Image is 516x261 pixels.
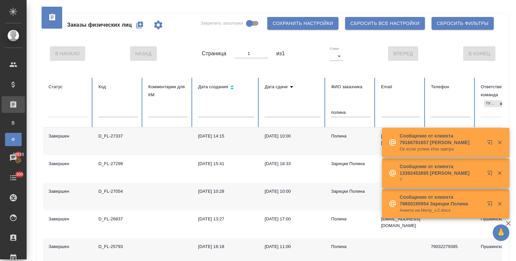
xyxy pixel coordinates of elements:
[432,17,494,30] button: Сбросить фильтры
[67,21,132,29] span: Заказы физических лиц
[198,133,254,139] div: [DATE] 14:15
[265,243,321,250] div: [DATE] 11:00
[49,216,88,222] div: Завершен
[400,176,483,183] p: ?
[330,47,339,50] label: Строк
[98,160,138,167] div: D_FL-27299
[98,133,138,139] div: D_FL-27337
[265,83,321,91] div: Сортировка
[276,50,285,58] span: из 1
[98,216,138,222] div: D_FL-26837
[265,216,321,222] div: [DATE] 17:00
[381,83,420,91] div: Email
[400,132,483,146] p: Сообщение от клиента 79166781657 [PERSON_NAME]
[265,160,321,167] div: [DATE] 18:33
[202,50,226,58] span: Страница
[9,151,28,158] span: 20833
[400,207,483,214] p: Анкета на Милу_v.2.docx
[49,83,88,91] div: Статус
[483,197,499,213] button: Открыть в новой вкладке
[331,160,370,167] div: Зарецки Полина
[331,188,370,195] div: Зарецки Полина
[8,136,18,143] span: Ф
[331,83,370,91] div: ФИО заказчика
[331,133,370,139] div: Полина
[381,216,420,229] p: [EMAIL_ADDRESS][DOMAIN_NAME]
[98,83,138,91] div: Код
[400,194,483,207] p: Сообщение от клиента 79850195954 Зарецки Полина
[198,188,254,195] div: [DATE] 10:28
[49,243,88,250] div: Завершен
[493,139,506,145] button: Закрыть
[400,163,483,176] p: Сообщение от клиента 13392452895 [PERSON_NAME]
[49,160,88,167] div: Завершен
[331,243,370,250] div: Полина
[493,170,506,176] button: Закрыть
[98,188,138,195] div: D_FL-27054
[331,216,370,222] div: Полина
[132,17,148,33] button: Создать
[49,133,88,139] div: Завершен
[198,216,254,222] div: [DATE] 13:27
[431,83,470,91] div: Телефон
[200,20,243,27] span: Закрепить заголовки
[5,133,22,146] a: Ф
[49,188,88,195] div: Завершен
[2,149,25,166] a: 20833
[8,120,18,126] span: В
[198,243,254,250] div: [DATE] 16:18
[2,169,25,186] a: 300
[273,19,333,28] span: Сохранить настройки
[437,19,488,28] span: Сбросить фильтры
[493,201,506,207] button: Закрыть
[345,17,425,30] button: Сбросить все настройки
[400,146,483,152] p: Ок если успею Или завтра
[265,133,321,139] div: [DATE] 10:00
[148,83,188,99] div: Комментарии для КМ
[198,160,254,167] div: [DATE] 15:41
[5,116,22,130] a: В
[381,133,420,146] p: [EMAIL_ADDRESS][DOMAIN_NAME]
[483,166,499,182] button: Открыть в новой вкладке
[484,100,497,107] div: Пушкинская
[483,136,499,152] button: Открыть в новой вкладке
[198,83,254,93] div: Сортировка
[267,17,338,30] button: Сохранить настройки
[12,171,27,178] span: 300
[265,188,321,195] div: [DATE] 10:00
[350,19,420,28] span: Сбросить все настройки
[98,243,138,250] div: D_FL-25793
